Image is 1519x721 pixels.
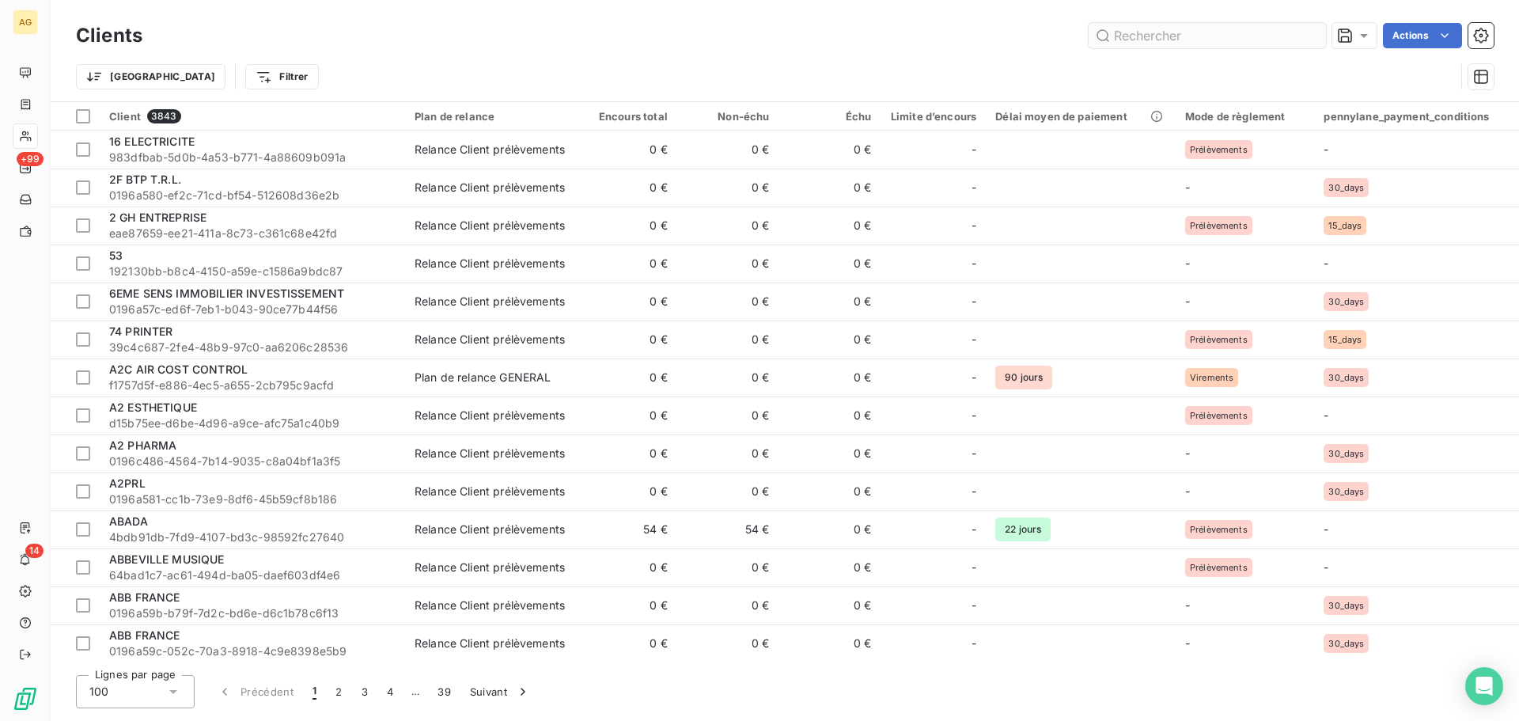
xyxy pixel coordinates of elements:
[1190,525,1248,534] span: Prélèvements
[995,110,1166,123] div: Délai moyen de paiement
[415,110,566,123] div: Plan de relance
[76,64,225,89] button: [GEOGRAPHIC_DATA]
[403,679,428,704] span: …
[677,321,779,359] td: 0 €
[109,211,206,224] span: 2 GH ENTREPRISE
[1328,183,1364,192] span: 30_days
[995,518,1051,541] span: 22 jours
[109,150,396,165] span: 983dfbab-5d0b-4a53-b771-4a88609b091a
[109,643,396,659] span: 0196a59c-052c-70a3-8918-4c9e8398e5b9
[778,510,881,548] td: 0 €
[17,152,44,166] span: +99
[109,362,248,376] span: A2C AIR COST CONTROL
[1190,145,1248,154] span: Prélèvements
[575,472,677,510] td: 0 €
[109,287,344,300] span: 6EME SENS IMMOBILIER INVESTISSEMENT
[778,169,881,207] td: 0 €
[677,131,779,169] td: 0 €
[1324,110,1510,123] div: pennylane_payment_conditions
[147,109,181,123] span: 3843
[778,586,881,624] td: 0 €
[1185,484,1190,498] span: -
[109,438,176,452] span: A2 PHARMA
[207,675,303,708] button: Précédent
[1190,373,1233,382] span: Virements
[1324,560,1328,574] span: -
[575,359,677,397] td: 0 €
[677,245,779,283] td: 0 €
[415,294,565,309] div: Relance Client prélèvements
[972,560,976,575] span: -
[575,397,677,434] td: 0 €
[109,590,180,604] span: ABB FRANCE
[677,283,779,321] td: 0 €
[1185,446,1190,460] span: -
[677,548,779,586] td: 0 €
[778,207,881,245] td: 0 €
[1328,601,1364,610] span: 30_days
[109,628,180,642] span: ABB FRANCE
[1185,294,1190,308] span: -
[575,321,677,359] td: 0 €
[109,324,173,338] span: 74 PRINTER
[428,675,460,708] button: 39
[109,264,396,279] span: 192130bb-b8c4-4150-a59e-c1586a9bdc87
[1324,408,1328,422] span: -
[778,397,881,434] td: 0 €
[677,624,779,662] td: 0 €
[415,560,565,575] div: Relance Client prélèvements
[1324,256,1328,270] span: -
[677,169,779,207] td: 0 €
[972,256,976,271] span: -
[575,434,677,472] td: 0 €
[972,636,976,651] span: -
[415,636,565,651] div: Relance Client prélèvements
[972,408,976,423] span: -
[415,218,565,233] div: Relance Client prélèvements
[972,142,976,157] span: -
[109,491,396,507] span: 0196a581-cc1b-73e9-8df6-45b59cf8b186
[109,378,396,393] span: f1757d5f-e886-4ec5-a655-2cb795c9acfd
[972,484,976,499] span: -
[326,675,351,708] button: 2
[415,408,565,423] div: Relance Client prélèvements
[415,484,565,499] div: Relance Client prélèvements
[995,366,1052,389] span: 90 jours
[1328,297,1364,306] span: 30_days
[109,453,396,469] span: 0196c486-4564-7b14-9035-c8a04bf1a3f5
[677,397,779,434] td: 0 €
[109,226,396,241] span: eae87659-ee21-411a-8c73-c361c68e42fd
[460,675,540,708] button: Suivant
[109,514,148,528] span: ABADA
[415,522,565,537] div: Relance Client prélèvements
[1190,335,1248,344] span: Prélèvements
[415,598,565,613] div: Relance Client prélèvements
[778,434,881,472] td: 0 €
[1185,110,1305,123] div: Mode de règlement
[575,131,677,169] td: 0 €
[13,686,38,712] img: Logo LeanPay
[109,552,225,566] span: ABBEVILLE MUSIQUE
[1465,667,1503,705] div: Open Intercom Messenger
[313,684,316,700] span: 1
[109,302,396,317] span: 0196a57c-ed6f-7eb1-b043-90ce77b44f56
[778,548,881,586] td: 0 €
[677,359,779,397] td: 0 €
[778,472,881,510] td: 0 €
[972,218,976,233] span: -
[1190,221,1248,230] span: Prélèvements
[1328,221,1362,230] span: 15_days
[109,340,396,355] span: 39c4c687-2fe4-48b9-97c0-aa6206c28536
[109,400,197,414] span: A2 ESTHETIQUE
[1089,23,1326,48] input: Rechercher
[575,283,677,321] td: 0 €
[415,256,565,271] div: Relance Client prélèvements
[972,598,976,613] span: -
[352,675,377,708] button: 3
[677,586,779,624] td: 0 €
[1328,639,1364,648] span: 30_days
[1328,487,1364,496] span: 30_days
[677,472,779,510] td: 0 €
[687,110,770,123] div: Non-échu
[575,207,677,245] td: 0 €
